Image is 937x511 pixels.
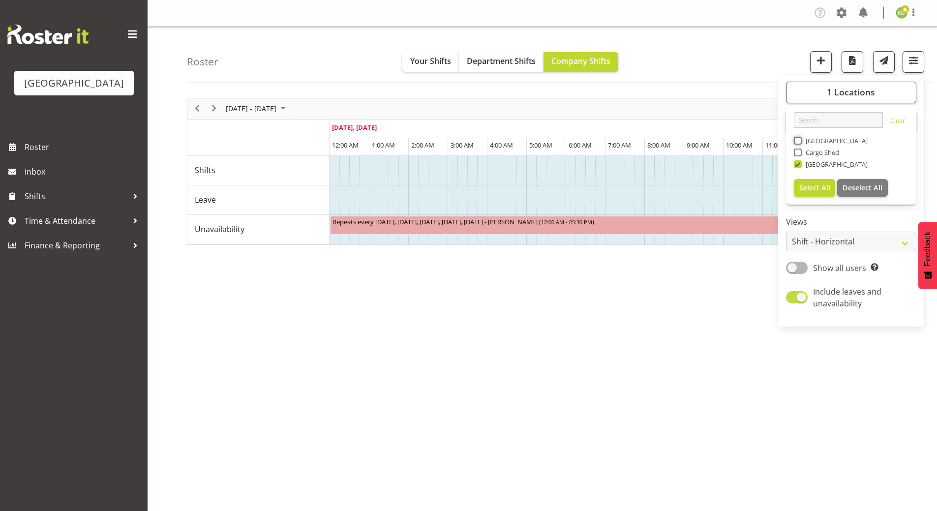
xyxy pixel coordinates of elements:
[813,263,866,273] span: Show all users
[222,98,292,119] div: August 25 - 31, 2025
[332,123,377,132] span: [DATE], [DATE]
[541,218,592,226] span: 12:00 AM - 05:30 PM
[810,51,832,73] button: Add a new shift
[843,183,882,192] span: Deselect All
[529,141,552,150] span: 5:00 AM
[187,56,218,67] h4: Roster
[402,52,459,72] button: Your Shifts
[224,102,290,115] button: August 2025
[918,222,937,289] button: Feedback - Show survey
[195,164,215,176] span: Shifts
[208,102,221,115] button: Next
[551,56,610,66] span: Company Shifts
[837,179,888,197] button: Deselect All
[372,141,395,150] span: 1:00 AM
[544,52,618,72] button: Company Shifts
[786,216,916,228] label: Views
[726,141,753,150] span: 10:00 AM
[490,141,513,150] span: 4:00 AM
[410,56,451,66] span: Your Shifts
[187,156,330,185] td: Shifts resource
[786,82,916,103] button: 1 Locations
[25,238,128,253] span: Finance & Reporting
[411,141,434,150] span: 2:00 AM
[647,141,670,150] span: 8:00 AM
[873,51,895,73] button: Send a list of all shifts for the selected filtered period to all rostered employees.
[802,160,868,168] span: [GEOGRAPHIC_DATA]
[206,98,222,119] div: next period
[195,223,244,235] span: Unavailability
[24,76,124,90] div: [GEOGRAPHIC_DATA]
[569,141,592,150] span: 6:00 AM
[225,102,277,115] span: [DATE] - [DATE]
[687,141,710,150] span: 9:00 AM
[25,189,128,204] span: Shifts
[459,52,544,72] button: Department Shifts
[332,141,359,150] span: 12:00 AM
[7,25,89,44] img: Rosterit website logo
[896,7,907,19] img: emma-dowman11789.jpg
[890,116,905,128] a: Clear
[903,51,924,73] button: Filter Shifts
[813,286,881,309] span: Include leaves and unavailability
[923,232,932,266] span: Feedback
[187,98,898,245] div: Timeline Week of August 25, 2025
[195,194,216,206] span: Leave
[842,51,863,73] button: Download a PDF of the roster according to the set date range.
[802,149,840,156] span: Cargo Shed
[467,56,536,66] span: Department Shifts
[451,141,474,150] span: 3:00 AM
[608,141,631,150] span: 7:00 AM
[794,112,883,128] input: Search
[189,98,206,119] div: previous period
[25,213,128,228] span: Time & Attendance
[765,141,792,150] span: 11:00 AM
[191,102,204,115] button: Previous
[799,183,830,192] span: Select All
[25,164,143,179] span: Inbox
[187,185,330,215] td: Leave resource
[802,137,868,145] span: [GEOGRAPHIC_DATA]
[25,140,143,154] span: Roster
[794,179,836,197] button: Select All
[187,215,330,244] td: Unavailability resource
[827,86,875,98] span: 1 Locations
